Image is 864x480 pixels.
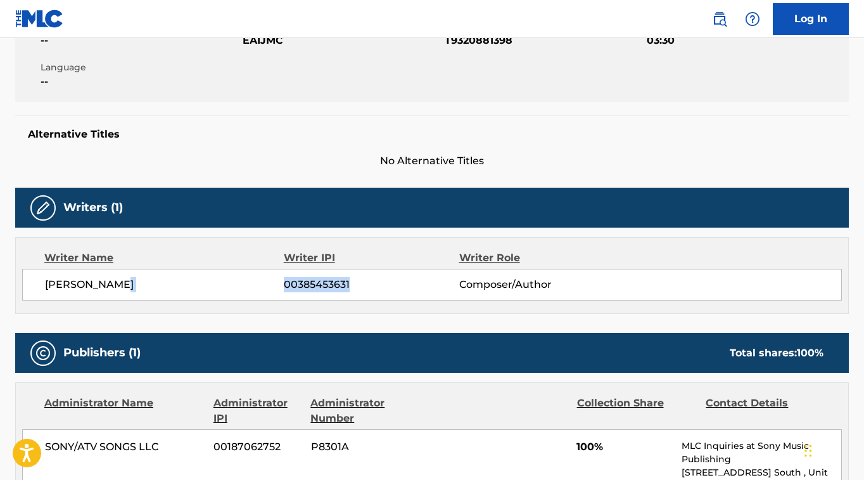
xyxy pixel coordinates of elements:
span: Language [41,61,239,74]
div: Writer Name [44,250,284,266]
span: P8301A [311,439,431,455]
span: T9320881398 [445,33,644,48]
img: help [745,11,760,27]
div: Drag [804,432,812,470]
img: search [712,11,727,27]
span: 100 % [797,347,823,359]
span: EA1JMC [243,33,442,48]
div: Administrator IPI [213,396,301,426]
p: MLC Inquiries at Sony Music Publishing [682,439,841,466]
a: Log In [773,3,849,35]
div: Administrator Number [310,396,430,426]
span: 03:30 [647,33,846,48]
div: Help [740,6,765,32]
span: Composer/Author [459,277,618,292]
h5: Writers (1) [63,200,123,215]
h5: Publishers (1) [63,346,141,360]
span: -- [41,33,239,48]
span: 00385453631 [284,277,459,292]
img: Publishers [35,346,51,361]
img: MLC Logo [15,10,64,28]
div: Collection Share [577,396,697,426]
h5: Alternative Titles [28,128,836,141]
div: Writer IPI [284,250,459,266]
span: No Alternative Titles [15,153,849,169]
span: [PERSON_NAME] [45,277,284,292]
div: Total shares: [730,346,823,361]
iframe: Chat Widget [801,419,864,480]
div: Administrator Name [44,396,204,426]
span: 00187062752 [213,439,301,455]
span: SONY/ATV SONGS LLC [45,439,204,455]
a: Public Search [707,6,732,32]
span: 100% [576,439,672,455]
div: Writer Role [459,250,619,266]
div: Contact Details [706,396,825,426]
img: Writers [35,200,51,216]
span: -- [41,74,239,89]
